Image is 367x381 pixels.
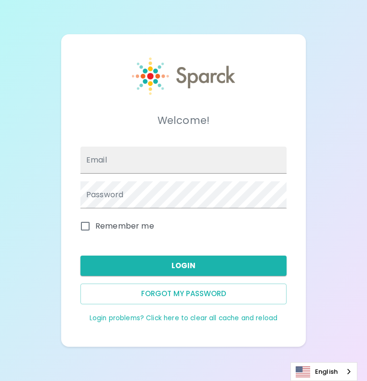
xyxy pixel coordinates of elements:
a: Login problems? Click here to clear all cache and reload [90,313,277,323]
aside: Language selected: English [290,362,357,381]
a: English [291,363,357,381]
button: Forgot my password [80,284,287,304]
div: Language [290,362,357,381]
span: Remember me [95,220,154,232]
img: Sparck logo [132,57,235,95]
button: Login [80,256,287,276]
h5: Welcome! [80,114,287,127]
